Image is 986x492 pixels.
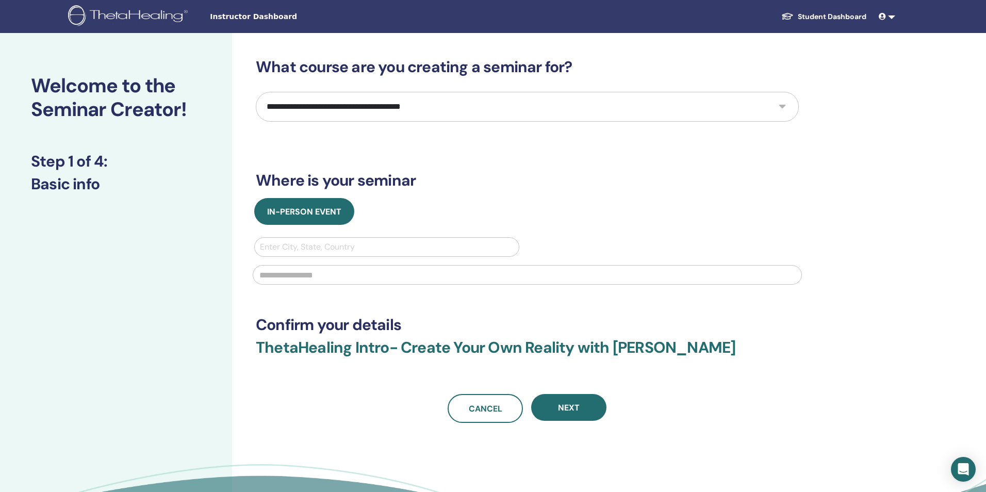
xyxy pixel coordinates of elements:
a: Student Dashboard [773,7,875,26]
div: Open Intercom Messenger [951,457,976,482]
h3: Confirm your details [256,316,799,334]
span: Cancel [469,403,502,414]
h3: Basic info [31,175,201,193]
h3: ThetaHealing Intro- Create Your Own Reality with [PERSON_NAME] [256,338,799,369]
span: Instructor Dashboard [210,11,365,22]
img: logo.png [68,5,191,28]
a: Cancel [448,394,523,423]
button: In-Person Event [254,198,354,225]
h3: What course are you creating a seminar for? [256,58,799,76]
span: Next [558,402,580,413]
span: In-Person Event [267,206,341,217]
h3: Step 1 of 4 : [31,152,201,171]
img: graduation-cap-white.svg [781,12,794,21]
button: Next [531,394,606,421]
h2: Welcome to the Seminar Creator! [31,74,201,121]
h3: Where is your seminar [256,171,799,190]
